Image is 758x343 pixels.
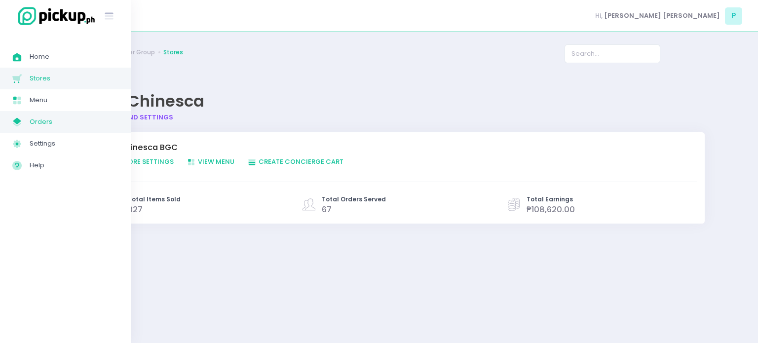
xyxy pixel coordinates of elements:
a: Brand Settings [103,113,174,122]
a: La Chinesca BGC [109,142,687,153]
a: Store Settings [109,157,187,167]
span: Orders [30,115,118,128]
span: 327 [128,204,143,215]
span: Total Earnings [527,195,575,204]
a: View Menu [187,157,247,167]
span: Store Settings [109,157,174,166]
span: 67 [322,204,332,215]
span: Total Items Sold [128,195,181,204]
div: La Chinesca Brand Settings [78,122,715,256]
span: Menu [30,94,118,107]
a: Create Concierge Cart [247,157,356,167]
span: View Menu [187,157,234,166]
span: Total Orders Served [322,195,386,204]
span: La Chinesca [105,90,204,112]
span: Stores [30,72,118,85]
span: Hi, [595,11,603,21]
span: Settings [30,137,118,150]
img: logo [12,5,96,27]
a: Stores [163,48,183,57]
input: Search... [565,44,660,63]
span: [PERSON_NAME] [PERSON_NAME] [604,11,720,21]
span: P [725,7,742,25]
div: La Chinesca Brand Settings [78,82,715,122]
span: Help [30,159,118,172]
span: ₱108,620.00 [527,204,575,215]
span: Create Concierge Cart [247,157,343,166]
span: Home [30,50,118,63]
